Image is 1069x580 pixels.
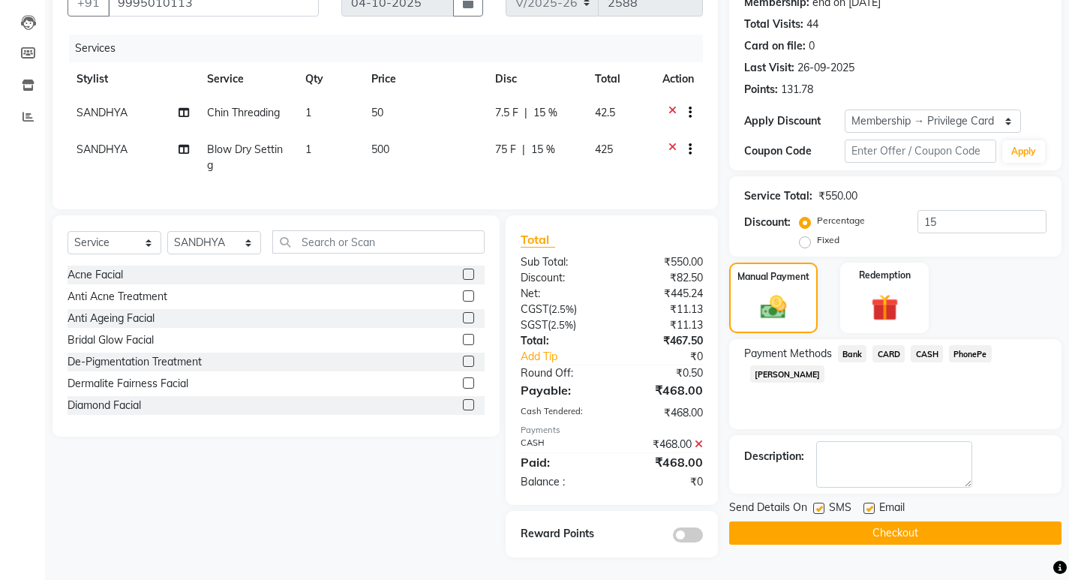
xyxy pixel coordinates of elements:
[77,143,128,156] span: SANDHYA
[845,140,996,163] input: Enter Offer / Coupon Code
[653,62,703,96] th: Action
[611,317,713,333] div: ₹11.13
[611,286,713,302] div: ₹445.24
[744,215,791,230] div: Discount:
[509,526,611,542] div: Reward Points
[629,349,714,365] div: ₹0
[551,303,574,315] span: 2.5%
[551,319,573,331] span: 2.5%
[611,437,713,452] div: ₹468.00
[744,346,832,362] span: Payment Methods
[521,424,703,437] div: Payments
[838,345,867,362] span: Bank
[531,142,555,158] span: 15 %
[509,474,611,490] div: Balance :
[509,317,611,333] div: ( )
[533,105,557,121] span: 15 %
[521,232,555,248] span: Total
[744,143,845,159] div: Coupon Code
[586,62,653,96] th: Total
[818,188,857,204] div: ₹550.00
[611,405,713,421] div: ₹468.00
[872,345,905,362] span: CARD
[863,291,907,325] img: _gift.svg
[509,254,611,270] div: Sub Total:
[68,398,141,413] div: Diamond Facial
[362,62,486,96] th: Price
[817,214,865,227] label: Percentage
[521,318,548,332] span: SGST
[744,188,812,204] div: Service Total:
[729,521,1061,545] button: Checkout
[750,365,825,383] span: [PERSON_NAME]
[611,474,713,490] div: ₹0
[595,143,613,156] span: 425
[509,286,611,302] div: Net:
[1002,140,1045,163] button: Apply
[744,113,845,129] div: Apply Discount
[744,82,778,98] div: Points:
[68,354,202,370] div: De-Pigmentation Treatment
[495,142,516,158] span: 75 F
[817,233,839,247] label: Fixed
[509,453,611,471] div: Paid:
[744,17,803,32] div: Total Visits:
[752,293,794,323] img: _cash.svg
[509,349,629,365] a: Add Tip
[829,500,851,518] span: SMS
[68,289,167,305] div: Anti Acne Treatment
[521,302,548,316] span: CGST
[371,106,383,119] span: 50
[77,106,128,119] span: SANDHYA
[198,62,296,96] th: Service
[595,106,615,119] span: 42.5
[744,38,806,54] div: Card on file:
[509,437,611,452] div: CASH
[611,453,713,471] div: ₹468.00
[911,345,943,362] span: CASH
[809,38,815,54] div: 0
[611,365,713,381] div: ₹0.50
[68,62,198,96] th: Stylist
[207,143,283,172] span: Blow Dry Setting
[737,270,809,284] label: Manual Payment
[68,311,155,326] div: Anti Ageing Facial
[69,35,714,62] div: Services
[509,333,611,349] div: Total:
[68,267,123,283] div: Acne Facial
[611,254,713,270] div: ₹550.00
[509,302,611,317] div: ( )
[611,270,713,286] div: ₹82.50
[272,230,485,254] input: Search or Scan
[495,105,518,121] span: 7.5 F
[509,365,611,381] div: Round Off:
[806,17,818,32] div: 44
[509,405,611,421] div: Cash Tendered:
[509,270,611,286] div: Discount:
[305,143,311,156] span: 1
[68,332,154,348] div: Bridal Glow Facial
[781,82,813,98] div: 131.78
[68,376,188,392] div: Dermalite Fairness Facial
[371,143,389,156] span: 500
[859,269,911,282] label: Redemption
[305,106,311,119] span: 1
[744,449,804,464] div: Description:
[486,62,586,96] th: Disc
[879,500,905,518] span: Email
[729,500,807,518] span: Send Details On
[522,142,525,158] span: |
[207,106,280,119] span: Chin Threading
[949,345,992,362] span: PhonePe
[797,60,854,76] div: 26-09-2025
[611,381,713,399] div: ₹468.00
[296,62,362,96] th: Qty
[611,302,713,317] div: ₹11.13
[524,105,527,121] span: |
[744,60,794,76] div: Last Visit:
[611,333,713,349] div: ₹467.50
[509,381,611,399] div: Payable:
